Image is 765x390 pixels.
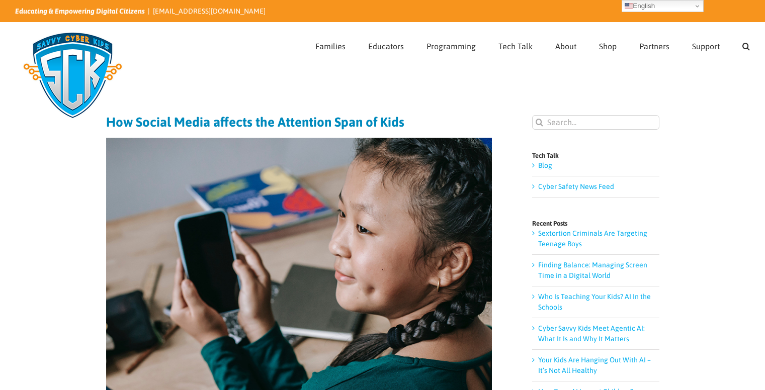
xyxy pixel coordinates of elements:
span: Educators [368,42,404,50]
a: Cyber Savvy Kids Meet Agentic AI: What It Is and Why It Matters [538,324,645,343]
a: Support [692,23,720,67]
span: Tech Talk [498,42,533,50]
i: Educating & Empowering Digital Citizens [15,7,145,15]
a: Families [315,23,346,67]
a: Sextortion Criminals Are Targeting Teenage Boys [538,229,647,248]
h4: Tech Talk [532,152,659,159]
a: Shop [599,23,617,67]
a: Your Kids Are Hanging Out With AI – It’s Not All Healthy [538,356,651,374]
nav: Main Menu [315,23,750,67]
a: Cyber Safety News Feed [538,182,614,190]
a: Finding Balance: Managing Screen Time in a Digital World [538,261,647,279]
a: Tech Talk [498,23,533,67]
a: Programming [427,23,476,67]
h4: Recent Posts [532,220,659,227]
a: Partners [639,23,669,67]
span: Support [692,42,720,50]
a: Educators [368,23,404,67]
a: Who Is Teaching Your Kids? AI In the Schools [538,292,651,311]
h1: How Social Media affects the Attention Span of Kids [106,115,492,129]
a: About [555,23,576,67]
a: Search [742,23,750,67]
input: Search [532,115,547,130]
img: Savvy Cyber Kids Logo [15,25,130,126]
span: Families [315,42,346,50]
span: Programming [427,42,476,50]
span: Partners [639,42,669,50]
span: About [555,42,576,50]
span: Shop [599,42,617,50]
a: Blog [538,161,552,169]
a: [EMAIL_ADDRESS][DOMAIN_NAME] [153,7,266,15]
input: Search... [532,115,659,130]
img: en [625,2,633,10]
